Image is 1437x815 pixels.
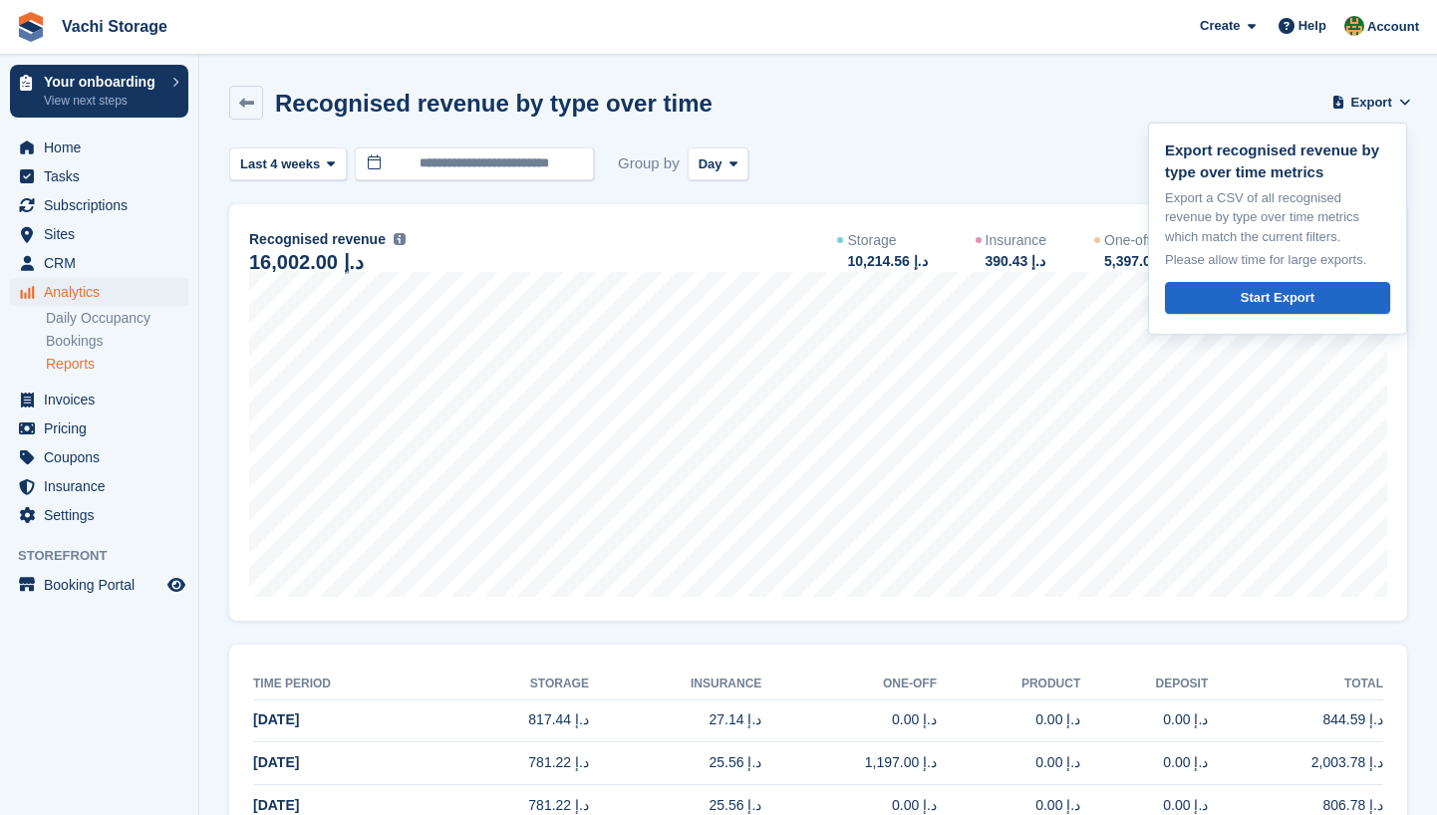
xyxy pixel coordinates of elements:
[164,573,188,597] a: Preview store
[44,571,163,599] span: Booking Portal
[44,386,163,413] span: Invoices
[699,154,722,174] span: Day
[10,571,188,599] a: menu
[10,134,188,161] a: menu
[937,742,1080,785] td: 0.00 د.إ
[1165,250,1390,270] p: Please allow time for large exports.
[442,742,589,785] td: 781.22 د.إ
[1080,669,1208,700] th: Deposit
[442,699,589,742] td: 817.44 د.إ
[46,332,188,351] a: Bookings
[761,669,937,700] th: One-off
[44,92,162,110] p: View next steps
[44,220,163,248] span: Sites
[10,386,188,413] a: menu
[10,501,188,529] a: menu
[1298,16,1326,36] span: Help
[44,191,163,219] span: Subscriptions
[1351,93,1392,113] span: Export
[1080,742,1208,785] td: 0.00 د.إ
[46,309,188,328] a: Daily Occupancy
[986,230,1046,251] div: Insurance
[240,154,320,174] span: Last 4 weeks
[845,251,927,272] div: 10,214.56 د.إ
[253,711,299,727] span: [DATE]
[10,414,188,442] a: menu
[1367,17,1419,37] span: Account
[1241,288,1314,308] div: Start Export
[249,254,364,271] div: 16,002.00 د.إ
[10,472,188,500] a: menu
[1104,230,1150,251] div: One-off
[1208,699,1383,742] td: 844.59 د.إ
[44,134,163,161] span: Home
[589,699,761,742] td: 27.14 د.إ
[253,754,299,770] span: [DATE]
[1080,699,1208,742] td: 0.00 د.إ
[847,230,896,251] div: Storage
[46,355,188,374] a: Reports
[1102,251,1176,272] div: 5,397.00 د.إ
[394,233,406,245] img: icon-info-grey-7440780725fd019a000dd9b08b2336e03edf1995a4989e88bcd33f0948082b44.svg
[44,472,163,500] span: Insurance
[275,90,713,117] h2: Recognised revenue by type over time
[10,191,188,219] a: menu
[618,147,680,180] span: Group by
[10,65,188,118] a: Your onboarding View next steps
[253,797,299,813] span: [DATE]
[253,669,442,700] th: Time period
[984,251,1046,272] div: 390.43 د.إ
[44,249,163,277] span: CRM
[44,443,163,471] span: Coupons
[589,742,761,785] td: 25.56 د.إ
[442,669,589,700] th: Storage
[54,10,175,43] a: Vachi Storage
[44,278,163,306] span: Analytics
[10,249,188,277] a: menu
[44,414,163,442] span: Pricing
[1344,16,1364,36] img: Anete
[229,147,347,180] button: Last 4 weeks
[589,669,761,700] th: insurance
[1200,16,1240,36] span: Create
[761,699,937,742] td: 0.00 د.إ
[761,742,937,785] td: 1,197.00 د.إ
[937,699,1080,742] td: 0.00 د.إ
[10,162,188,190] a: menu
[688,147,749,180] button: Day
[10,220,188,248] a: menu
[937,669,1080,700] th: Product
[16,12,46,42] img: stora-icon-8386f47178a22dfd0bd8f6a31ec36ba5ce8667c1dd55bd0f319d3a0aa187defe.svg
[44,501,163,529] span: Settings
[1208,742,1383,785] td: 2,003.78 د.إ
[1335,86,1407,119] button: Export
[1165,282,1390,315] a: Start Export
[44,162,163,190] span: Tasks
[10,278,188,306] a: menu
[249,229,386,250] span: Recognised revenue
[1208,669,1383,700] th: Total
[18,546,198,566] span: Storefront
[1165,188,1390,247] p: Export a CSV of all recognised revenue by type over time metrics which match the current filters.
[10,443,188,471] a: menu
[44,75,162,89] p: Your onboarding
[1165,139,1390,184] p: Export recognised revenue by type over time metrics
